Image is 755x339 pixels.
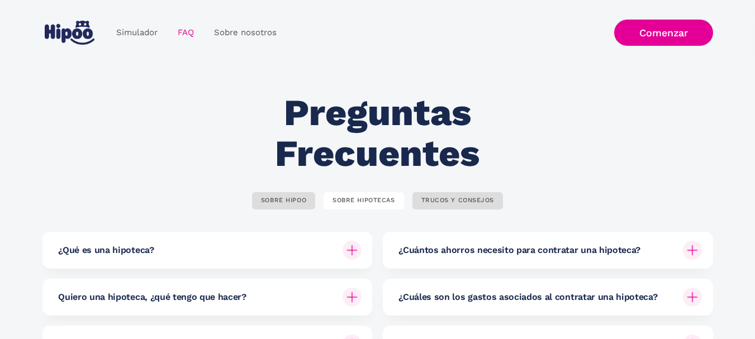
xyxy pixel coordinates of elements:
h6: ¿Qué es una hipoteca? [58,244,154,256]
div: SOBRE HIPOO [261,197,306,205]
a: Sobre nosotros [204,22,287,44]
a: Comenzar [614,20,713,46]
h2: Preguntas Frecuentes [212,93,543,174]
a: home [42,16,97,49]
a: FAQ [168,22,204,44]
h6: ¿Cuáles son los gastos asociados al contratar una hipoteca? [398,291,657,303]
div: SOBRE HIPOTECAS [333,197,395,205]
div: TRUCOS Y CONSEJOS [421,197,495,205]
h6: Quiero una hipoteca, ¿qué tengo que hacer? [58,291,246,303]
a: Simulador [106,22,168,44]
h6: ¿Cuántos ahorros necesito para contratar una hipoteca? [398,244,640,256]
